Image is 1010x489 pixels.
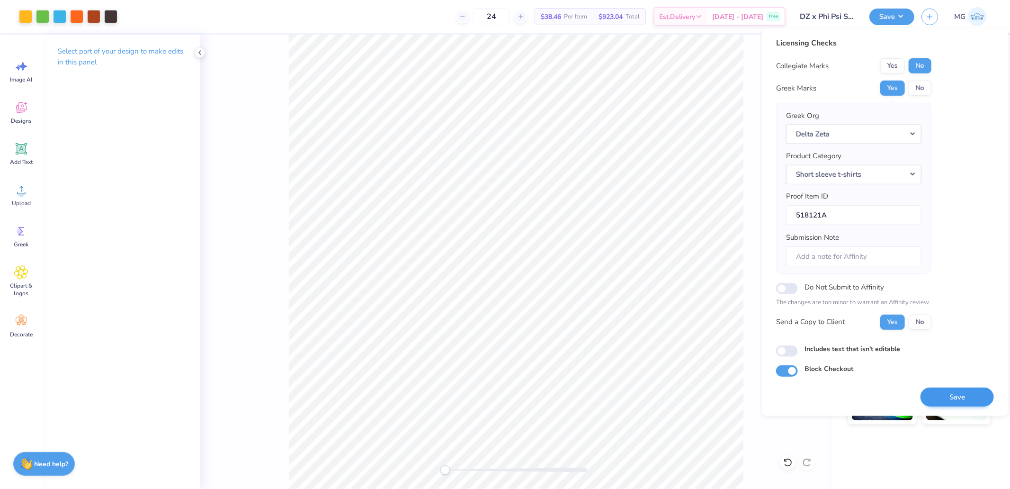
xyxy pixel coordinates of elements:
p: Select part of your design to make edits in this panel [58,46,185,68]
span: Per Item [564,12,587,22]
label: Submission Note [786,232,839,243]
span: Image AI [10,76,33,83]
div: Collegiate Marks [776,61,829,72]
input: – – [473,8,510,25]
label: Includes text that isn't editable [804,344,900,353]
span: $38.46 [541,12,561,22]
label: Block Checkout [804,364,853,374]
span: Designs [11,117,32,125]
button: Yes [880,58,905,73]
span: $923.04 [599,12,623,22]
span: MG [954,11,965,22]
img: Michael Galon [968,7,987,26]
button: Yes [880,314,905,329]
button: No [909,58,931,73]
button: Save [921,387,994,407]
div: Send a Copy to Client [776,317,845,327]
span: Decorate [10,331,33,338]
button: No [909,81,931,96]
span: Free [769,13,778,20]
div: Licensing Checks [776,37,931,49]
button: Short sleeve t-shirts [786,164,921,184]
label: Product Category [786,151,841,162]
div: Accessibility label [440,465,450,475]
input: Untitled Design [793,7,862,26]
a: MG [950,7,991,26]
div: Greek Marks [776,83,816,94]
span: Total [626,12,640,22]
span: Upload [12,199,31,207]
span: Est. Delivery [659,12,695,22]
label: Do Not Submit to Affinity [804,281,884,293]
label: Proof Item ID [786,191,828,202]
span: Add Text [10,158,33,166]
span: [DATE] - [DATE] [712,12,763,22]
input: Add a note for Affinity [786,246,921,266]
button: Yes [880,81,905,96]
p: The changes are too minor to warrant an Affinity review. [776,298,931,308]
button: No [909,314,931,329]
span: Greek [14,241,29,248]
button: Delta Zeta [786,124,921,144]
label: Greek Org [786,110,819,121]
button: Save [869,9,914,25]
strong: Need help? [35,460,69,469]
span: Clipart & logos [6,282,37,297]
